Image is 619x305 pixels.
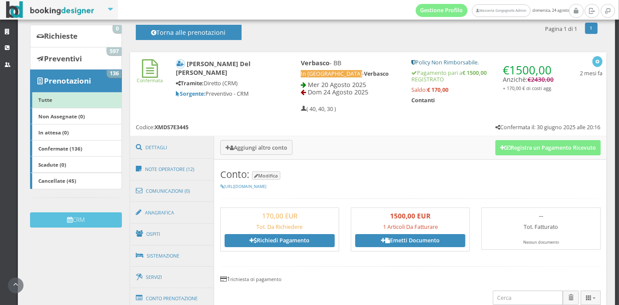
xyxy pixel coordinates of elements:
[585,23,598,34] a: 1
[225,224,335,230] h5: Tot. Da Richiedere
[130,223,215,245] a: Ospiti
[30,92,122,108] a: Tutte
[486,224,596,230] h5: Tot. Fatturato
[462,69,487,77] strong: € 1500,00
[580,70,602,77] h5: 2 mesi fa
[6,1,94,18] img: BookingDesigner.com
[308,80,366,89] span: Mer 20 Agosto 2025
[427,86,448,94] strong: € 170,00
[136,25,242,40] button: Torna alle prenotazioni
[472,4,530,17] a: Masseria Gorgognolo Admin
[130,136,215,159] a: Dettagli
[225,212,335,220] h3: 170,00 EUR
[176,80,204,87] b: Tramite:
[220,169,601,180] h3: Conto:
[38,113,85,120] b: Non Assegnate (0)
[301,59,400,67] h4: - BB
[355,234,465,247] a: Emetti Documento
[30,156,122,173] a: Scadute (0)
[130,245,215,267] a: Sistemazione
[38,177,76,184] b: Cancellate (45)
[495,124,601,131] h5: Confermata il: 30 giugno 2025 alle 20:16
[30,124,122,141] a: In attesa (0)
[113,25,121,33] span: 0
[137,70,163,84] a: Confermata
[44,31,77,41] b: Richieste
[531,76,554,84] span: 2430,00
[545,26,577,32] h5: Pagina 1 di 1
[301,70,400,77] h5: -
[38,96,52,103] b: Tutte
[503,59,555,91] h4: Anzichè:
[176,90,205,97] b: Sorgente:
[308,88,368,96] span: Dom 24 Agosto 2025
[220,140,293,154] button: Aggiungi altro conto
[503,62,552,78] span: €
[252,171,280,180] button: Modifica
[30,108,122,124] a: Non Assegnate (0)
[44,54,82,64] b: Preventivi
[30,25,122,47] a: Richieste 0
[145,29,232,42] h4: Torna alle prenotazioni
[30,173,122,189] a: Cancellate (45)
[503,85,552,91] small: + 170,00 € di costi agg.
[495,140,601,155] button: Registra un Pagamento Ricevuto
[130,266,215,288] a: Servizi
[38,129,69,136] b: In attesa (0)
[107,47,121,55] span: 597
[220,184,266,189] a: [URL][DOMAIN_NAME]
[225,234,335,247] a: Richiedi Pagamento
[355,224,465,230] h5: 1 Articoli Da Fatturare
[411,70,555,83] h5: Pagamento pari a REGISTRATO
[301,70,362,77] span: In [GEOGRAPHIC_DATA]
[486,212,596,220] h3: --
[486,240,596,245] div: Nessun documento
[176,90,272,97] h5: Preventivo - CRM
[30,140,122,157] a: Confermate (136)
[44,76,91,86] b: Prenotazioni
[130,180,215,202] a: Comunicazioni (0)
[30,47,122,70] a: Preventivi 597
[411,87,555,93] h5: Saldo:
[136,124,188,131] h5: Codice:
[230,276,281,282] small: richiesta di pagamento
[30,212,122,228] button: CRM
[38,145,82,152] b: Confermate (136)
[107,70,121,78] span: 136
[493,291,563,305] input: Cerca
[130,201,215,224] a: Anagrafica
[301,59,330,67] b: Verbasco
[130,158,215,181] a: Note Operatore (12)
[176,59,251,76] b: [PERSON_NAME] Del [PERSON_NAME]
[176,80,272,87] h5: Diretto (CRM)
[411,97,435,104] b: Contanti
[416,4,569,17] span: domenica, 24 agosto
[38,161,66,168] b: Scadute (0)
[30,70,122,92] a: Prenotazioni 136
[581,291,601,305] button: Columns
[220,275,601,282] h4: 1
[390,211,431,220] b: 1500,00 EUR
[581,291,601,305] div: Colonne
[416,4,468,17] a: Gestione Profilo
[528,76,554,84] span: €
[411,59,555,66] h5: Policy Non Rimborsabile.
[155,124,188,131] b: XMDS7E3445
[364,70,389,77] b: Verbasco
[301,106,336,112] h5: ( 40, 40, 30 )
[509,62,552,78] span: 1500,00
